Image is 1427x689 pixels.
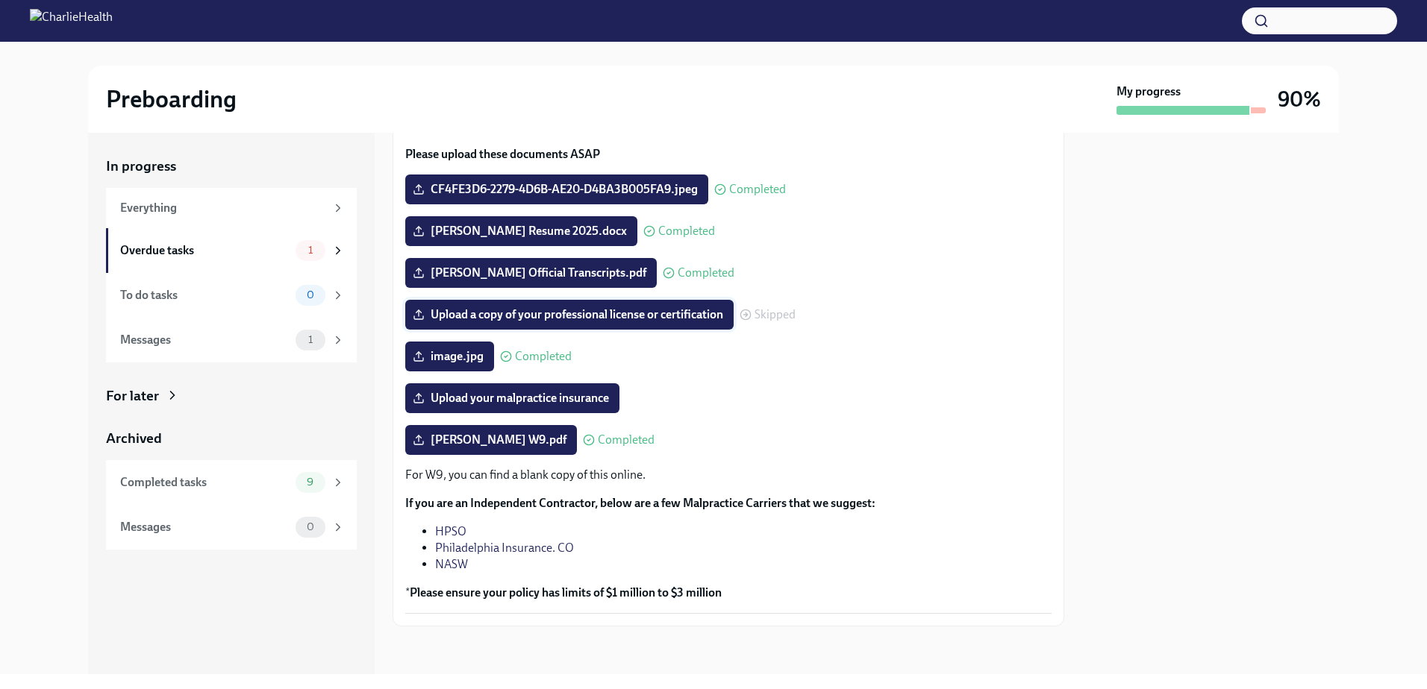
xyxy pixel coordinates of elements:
strong: My progress [1117,84,1181,100]
span: 9 [298,476,322,488]
div: Everything [120,200,325,216]
label: CF4FE3D6-2279-4D6B-AE20-D4BA3B005FA9.jpeg [405,174,708,204]
h3: 90% [1278,86,1321,113]
strong: If you are an Independent Contractor, below are a few Malpractice Carriers that we suggest: [405,496,875,510]
label: [PERSON_NAME] W9.pdf [405,425,577,455]
a: Everything [106,188,357,228]
span: Completed [678,267,734,279]
div: Overdue tasks [120,242,290,259]
a: Philadelphia Insurance. CO [435,541,574,555]
div: Messages [120,332,290,348]
span: image.jpg [416,349,484,364]
label: Upload your malpractice insurance [405,383,619,413]
span: 1 [299,245,322,256]
a: NASW [435,557,468,571]
img: CharlieHealth [30,9,113,33]
div: Messages [120,519,290,535]
div: For later [106,386,159,406]
span: Completed [658,225,715,237]
a: In progress [106,157,357,176]
span: Completed [598,434,655,446]
label: [PERSON_NAME] Resume 2025.docx [405,216,637,246]
span: Skipped [755,309,796,321]
a: Messages0 [106,505,357,550]
span: 0 [298,521,323,532]
label: Upload a copy of your professional license or certification [405,300,734,330]
p: For W9, you can find a blank copy of this online. [405,467,1052,483]
a: For later [106,386,357,406]
div: To do tasks [120,287,290,303]
h2: Preboarding [106,84,237,114]
span: [PERSON_NAME] Resume 2025.docx [416,224,627,239]
strong: Please upload these documents ASAP [405,147,600,161]
span: 1 [299,334,322,345]
div: Completed tasks [120,474,290,491]
a: Messages1 [106,318,357,362]
span: [PERSON_NAME] W9.pdf [416,432,566,447]
a: Overdue tasks1 [106,228,357,273]
span: Completed [729,183,786,195]
a: Archived [106,429,357,448]
label: [PERSON_NAME] Official Transcripts.pdf [405,258,657,288]
span: Upload a copy of your professional license or certification [416,307,723,322]
a: Completed tasks9 [106,460,357,505]
a: To do tasks0 [106,273,357,318]
span: [PERSON_NAME] Official Transcripts.pdf [416,265,646,280]
span: CF4FE3D6-2279-4D6B-AE20-D4BA3B005FA9.jpeg [416,182,698,197]
span: 0 [298,289,323,301]
strong: Please ensure your policy has limits of $1 million to $3 million [410,585,722,600]
span: Upload your malpractice insurance [416,391,609,406]
a: HPSO [435,524,466,538]
span: Completed [515,350,572,362]
label: image.jpg [405,342,494,371]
